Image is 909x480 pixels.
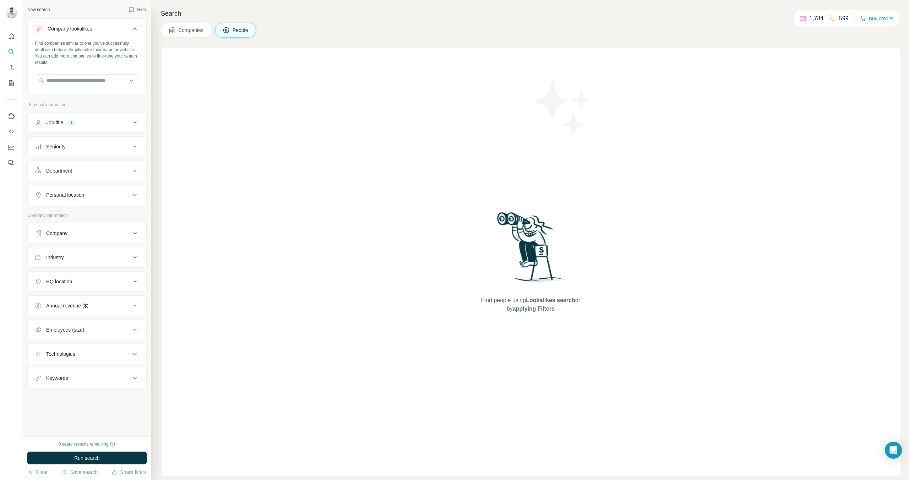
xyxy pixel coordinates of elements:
span: Run search [74,454,100,462]
div: Company [46,230,67,237]
img: Avatar [6,7,17,18]
button: Industry [28,249,146,266]
div: Department [46,167,72,174]
div: New search [27,6,50,13]
img: Surfe Illustration - Woman searching with binoculars [494,210,568,289]
div: Open Intercom Messenger [885,442,902,459]
div: Company lookalikes [48,25,92,32]
span: Find people using or by [474,296,587,313]
button: My lists [6,77,17,89]
p: Company information [27,212,147,219]
button: Seniority [28,138,146,155]
button: Keywords [28,370,146,387]
button: Enrich CSV [6,61,17,74]
button: Save search [61,469,98,476]
span: applying Filters [513,306,555,312]
button: Employees (size) [28,321,146,338]
div: HQ location [46,278,72,285]
button: Buy credits [860,13,893,23]
p: 599 [839,14,849,23]
div: 1 [67,119,76,126]
div: Job title [46,119,63,126]
button: Department [28,162,146,179]
div: Seniority [46,143,65,150]
button: Quick start [6,30,17,43]
span: People [233,27,249,34]
button: Personal location [28,186,146,203]
p: 1,784 [809,14,823,23]
p: Personal information [27,102,147,108]
div: Personal location [46,191,84,198]
div: Annual revenue ($) [46,302,88,309]
div: Keywords [46,375,68,382]
img: Surfe Illustration - Stars [531,76,595,140]
button: Clear [27,469,48,476]
h4: Search [161,9,900,18]
span: Lookalikes search [526,297,575,303]
button: Search [6,45,17,58]
div: Industry [46,254,64,261]
button: Dashboard [6,141,17,154]
button: Company [28,225,146,242]
div: Technologies [46,350,75,358]
button: Use Surfe on LinkedIn [6,110,17,122]
div: Employees (size) [46,326,84,333]
button: Use Surfe API [6,125,17,138]
button: Share filters [111,469,147,476]
button: Company lookalikes [28,20,146,40]
div: 0 search results remaining [59,441,116,447]
button: Hide [124,4,151,15]
button: HQ location [28,273,146,290]
button: Feedback [6,157,17,169]
button: Technologies [28,345,146,362]
span: Companies [178,27,204,34]
button: Annual revenue ($) [28,297,146,314]
button: Job title1 [28,114,146,131]
div: Find companies similar to one you've successfully dealt with before. Simply enter their name or w... [35,40,139,66]
button: Run search [27,452,147,464]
